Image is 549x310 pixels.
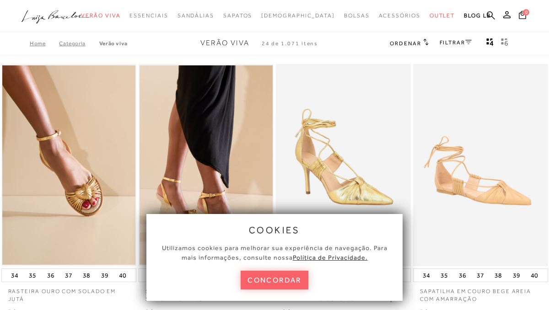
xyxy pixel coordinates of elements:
[414,65,547,265] img: SAPATILHA EM COURO BEGE AREIA COM AMARRAÇÃO
[81,7,120,24] a: noSubCategoriesText
[81,12,120,19] span: Verão Viva
[178,12,214,19] span: Sandálias
[438,269,451,282] button: 35
[140,65,273,265] img: SANDÁLIA ANABELA OURO COM SALTO ALTO EM JUTA
[178,7,214,24] a: noSubCategoriesText
[516,10,529,22] button: 0
[249,225,300,235] span: cookies
[379,7,420,24] a: noSubCategoriesText
[162,244,388,261] span: Utilizamos cookies para melhorar sua experiência de navegação. Para mais informações, consulte nossa
[223,7,252,24] a: noSubCategoriesText
[510,269,523,282] button: 39
[8,269,21,282] button: 34
[390,40,421,47] span: Ordenar
[129,7,168,24] a: noSubCategoriesText
[484,37,496,49] button: Mostrar 4 produtos por linha
[262,40,318,47] span: 24 de 1.071 itens
[129,12,168,19] span: Essenciais
[80,269,93,282] button: 38
[464,12,490,19] span: BLOG LB
[474,269,487,282] button: 37
[2,65,135,265] a: RASTEIRA OURO COM SOLADO EM JUTÁ RASTEIRA OURO COM SOLADO EM JUTÁ
[413,282,548,303] a: SAPATILHA EM COURO BEGE AREIA COM AMARRAÇÃO
[440,39,472,46] a: FILTRAR
[420,269,433,282] button: 34
[523,9,529,16] span: 0
[200,39,249,47] span: Verão Viva
[379,12,420,19] span: Acessórios
[59,40,99,47] a: Categoria
[261,12,335,19] span: [DEMOGRAPHIC_DATA]
[2,65,135,265] img: RASTEIRA OURO COM SOLADO EM JUTÁ
[241,271,308,289] button: concordar
[261,7,335,24] a: noSubCategoriesText
[99,40,128,47] a: Verão Viva
[223,12,252,19] span: Sapatos
[498,37,511,49] button: gridText6Desc
[30,40,59,47] a: Home
[26,269,39,282] button: 35
[344,7,370,24] a: noSubCategoriesText
[430,12,455,19] span: Outlet
[492,269,505,282] button: 38
[116,269,129,282] button: 40
[98,269,111,282] button: 39
[277,65,410,265] img: SCARPIN SALTO ALTO EM METALIZADO OURO COM AMARRAÇÃO
[456,269,469,282] button: 36
[344,12,370,19] span: Bolsas
[277,65,410,265] a: SCARPIN SALTO ALTO EM METALIZADO OURO COM AMARRAÇÃO SCARPIN SALTO ALTO EM METALIZADO OURO COM AMA...
[414,65,547,265] a: SAPATILHA EM COURO BEGE AREIA COM AMARRAÇÃO SAPATILHA EM COURO BEGE AREIA COM AMARRAÇÃO
[293,254,368,261] a: Política de Privacidade.
[430,7,455,24] a: noSubCategoriesText
[464,7,490,24] a: BLOG LB
[140,65,273,265] a: SANDÁLIA ANABELA OURO COM SALTO ALTO EM JUTA SANDÁLIA ANABELA OURO COM SALTO ALTO EM JUTA
[44,269,57,282] button: 36
[62,269,75,282] button: 37
[1,282,136,303] a: RASTEIRA OURO COM SOLADO EM JUTÁ
[528,269,541,282] button: 40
